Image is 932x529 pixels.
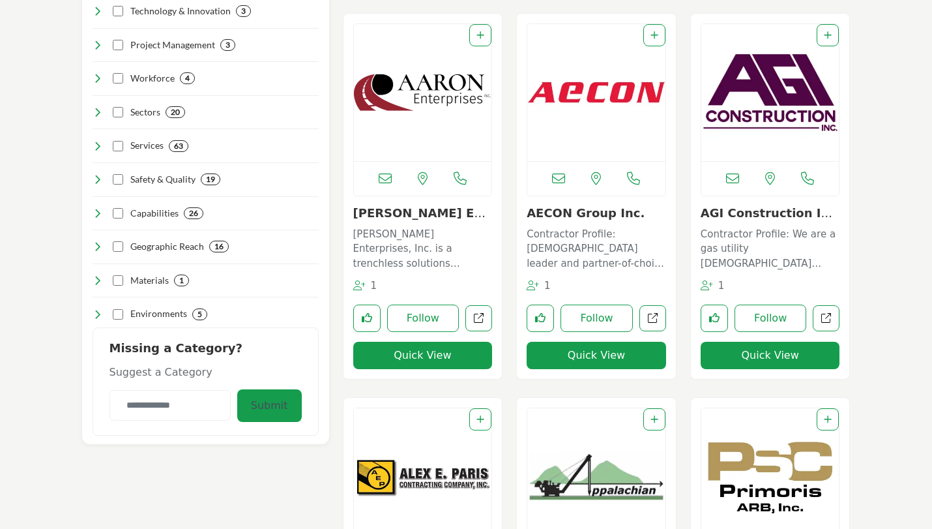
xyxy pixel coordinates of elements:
[113,309,123,320] input: Select Environments checkbox
[527,305,554,332] button: Like listing
[701,224,840,271] a: Contractor Profile: We are a gas utility [DEMOGRAPHIC_DATA] employing over 300 workers and servic...
[180,72,195,84] div: 4 Results For Workforce
[701,279,725,294] div: Followers
[527,279,551,294] div: Followers
[735,305,807,332] button: Follow
[370,280,377,292] span: 1
[639,305,666,332] a: Open aecon-utilities-ltd in new tab
[701,24,839,161] img: AGI Construction Inc.
[130,72,175,85] h4: Workforce: Skilled, experienced, and diverse professionals dedicated to excellence in all aspects...
[353,206,493,220] h3: Aaron Enterprises Inc.
[185,74,190,83] b: 4
[527,24,665,161] a: Open Listing in new tab
[130,173,196,186] h4: Safety & Quality: Unwavering commitment to ensuring the highest standards of safety, compliance, ...
[527,224,666,271] a: Contractor Profile: [DEMOGRAPHIC_DATA] leader and partner-of-choice in construction and infrastru...
[130,307,187,320] h4: Environments: Adaptability to diverse geographical, topographical, and environmental conditions f...
[189,209,198,218] b: 26
[197,310,202,319] b: 5
[476,414,484,425] a: Add To List
[353,305,381,332] button: Like listing
[544,280,551,292] span: 1
[109,366,212,378] span: Suggest a Category
[130,5,231,18] h4: Technology & Innovation: Leveraging cutting-edge tools, systems, and processes to optimize effici...
[465,305,492,332] a: Open aaron-enterprises-inc in new tab
[113,275,123,286] input: Select Materials checkbox
[220,39,235,51] div: 3 Results For Project Management
[113,73,123,83] input: Select Workforce checkbox
[113,141,123,151] input: Select Services checkbox
[527,206,645,220] a: AECON Group Inc.
[192,309,207,320] div: 5 Results For Environments
[130,106,160,119] h4: Sectors: Serving multiple industries, including oil & gas, water, sewer, electric power, and tele...
[824,414,832,425] a: Add To List
[701,305,728,332] button: Like listing
[476,30,484,40] a: Add To List
[113,241,123,252] input: Select Geographic Reach checkbox
[813,305,839,332] a: Open agi-construction-inc in new tab
[174,275,189,286] div: 1 Results For Materials
[527,227,666,271] p: Contractor Profile: [DEMOGRAPHIC_DATA] leader and partner-of-choice in construction and infrastru...
[169,140,188,152] div: 63 Results For Services
[174,142,183,151] b: 63
[353,279,377,294] div: Followers
[236,5,251,17] div: 3 Results For Technology & Innovation
[527,24,665,161] img: AECON Group Inc.
[650,414,658,425] a: Add To List
[387,305,459,332] button: Follow
[241,7,246,16] b: 3
[354,24,492,161] img: Aaron Enterprises Inc.
[718,280,725,292] span: 1
[353,224,493,271] a: [PERSON_NAME] Enterprises, Inc. is a trenchless solutions contractor focusing on trenchless utili...
[226,40,230,50] b: 3
[201,174,220,185] div: 19 Results For Safety & Quality
[113,208,123,219] input: Select Capabilities checkbox
[113,107,123,117] input: Select Sectors checkbox
[237,389,302,422] button: Submit
[109,390,231,421] input: Category Name
[527,206,666,220] h3: AECON Group Inc.
[130,139,164,152] h4: Services: Comprehensive offerings for pipeline construction, maintenance, and repair across vario...
[166,106,185,118] div: 20 Results For Sectors
[701,227,840,271] p: Contractor Profile: We are a gas utility [DEMOGRAPHIC_DATA] employing over 300 workers and servic...
[353,227,493,271] p: [PERSON_NAME] Enterprises, Inc. is a trenchless solutions contractor focusing on trenchless utili...
[171,108,180,117] b: 20
[209,241,229,252] div: 16 Results For Geographic Reach
[701,206,832,234] a: AGI Construction Inc...
[130,38,215,52] h4: Project Management: Effective planning, coordination, and oversight to deliver projects on time, ...
[824,30,832,40] a: Add To List
[214,242,224,251] b: 16
[109,341,302,365] h2: Missing a Category?
[206,175,215,184] b: 19
[701,24,839,161] a: Open Listing in new tab
[701,342,840,369] button: Quick View
[130,240,204,253] h4: Geographic Reach: Extensive coverage across various regions, states, and territories to meet clie...
[113,174,123,185] input: Select Safety & Quality checkbox
[113,6,123,16] input: Select Technology & Innovation checkbox
[354,24,492,161] a: Open Listing in new tab
[113,40,123,50] input: Select Project Management checkbox
[650,30,658,40] a: Add To List
[353,342,493,369] button: Quick View
[561,305,633,332] button: Follow
[179,276,184,285] b: 1
[527,342,666,369] button: Quick View
[130,274,169,287] h4: Materials: Expertise in handling, fabricating, and installing a wide range of pipeline materials ...
[353,206,488,234] a: [PERSON_NAME] Enterprises In...
[130,207,179,220] h4: Capabilities: Specialized skills and equipment for executing complex projects using advanced tech...
[184,207,203,219] div: 26 Results For Capabilities
[701,206,840,220] h3: AGI Construction Inc.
